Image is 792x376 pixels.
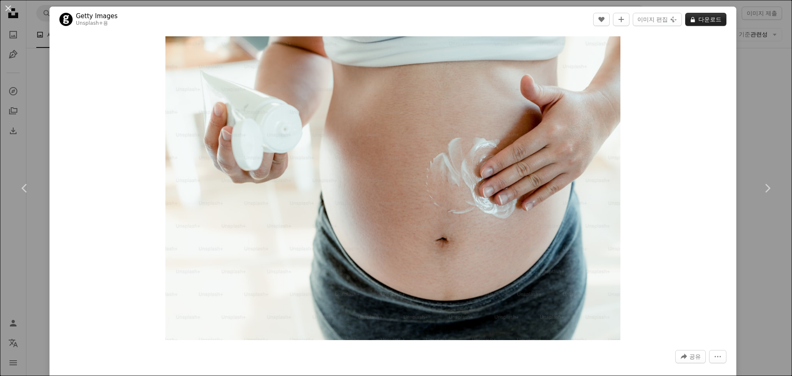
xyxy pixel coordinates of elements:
[709,350,726,363] button: 더 많은 작업
[165,36,620,340] button: 이 이미지 확대
[742,149,792,228] a: 다음
[685,13,726,26] button: 다운로드
[76,20,118,27] div: 용
[675,350,706,363] button: 이 이미지 공유
[613,13,629,26] button: 컬렉션에 추가
[59,13,73,26] img: Getty Images의 프로필로 이동
[593,13,610,26] button: 좋아요
[633,13,682,26] button: 이미지 편집
[76,20,103,26] a: Unsplash+
[689,350,701,363] span: 공유
[165,36,620,340] img: 행복한 임산부는 튼살을 방지하기 위해 임신한 배에 스킨케어 크림 로션을 바릅니다. 건강한 피부 마사지 트리트먼트와 수분 관리 개념.
[76,12,118,20] a: Getty Images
